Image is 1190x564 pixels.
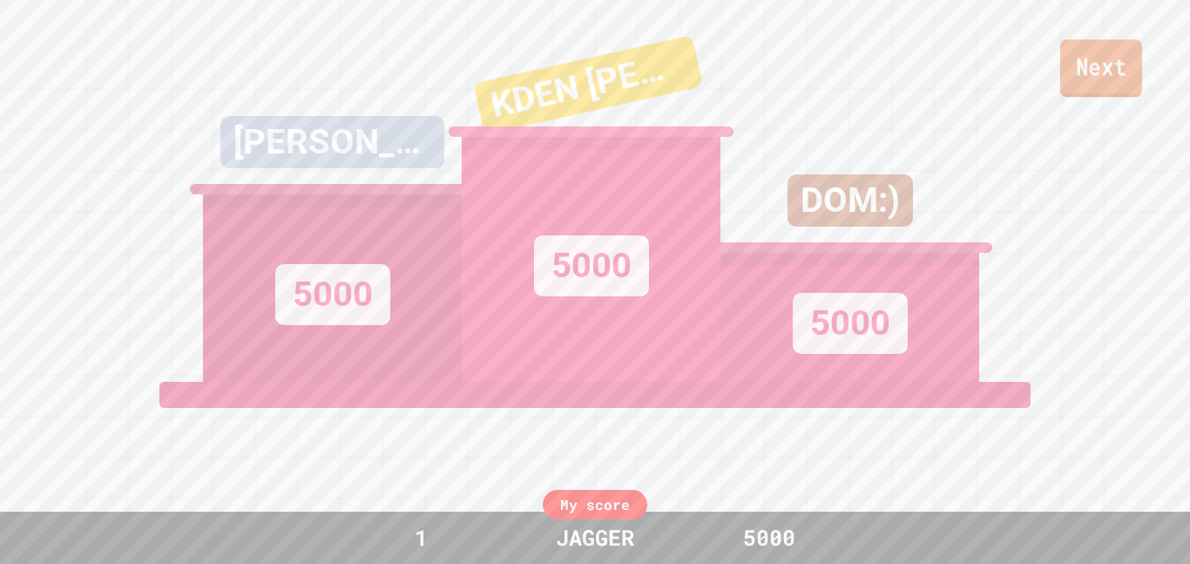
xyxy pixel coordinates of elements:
div: 5000 [275,264,390,325]
div: [PERSON_NAME] [220,116,444,168]
div: 5000 [534,235,649,296]
a: Next [1060,39,1142,97]
div: 1 [355,521,486,554]
div: JAGGER [538,521,652,554]
div: My score [543,490,647,520]
div: DOM:) [788,174,913,227]
div: 5000 [704,521,835,554]
div: 5000 [793,293,908,354]
div: KDEN [PERSON_NAME] [473,35,703,134]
